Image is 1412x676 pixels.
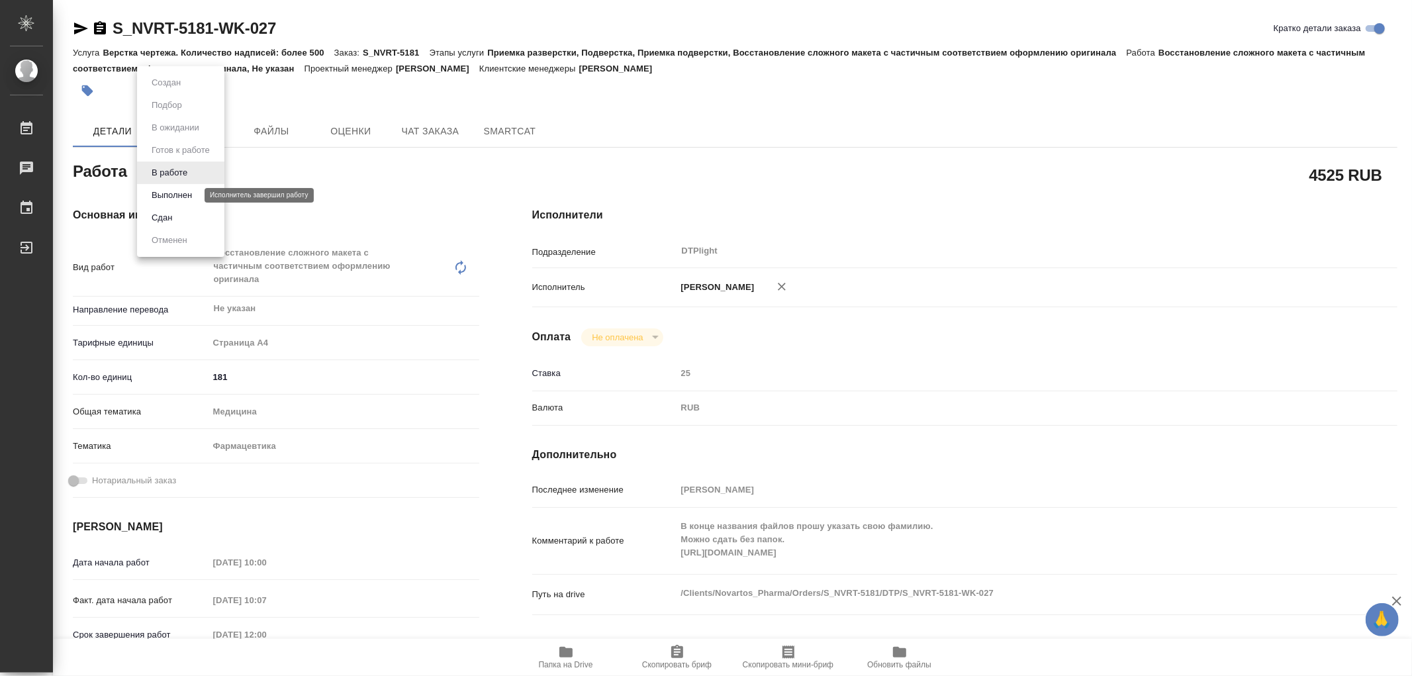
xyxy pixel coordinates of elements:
[148,166,191,180] button: В работе
[148,98,186,113] button: Подбор
[148,121,203,135] button: В ожидании
[148,211,176,225] button: Сдан
[148,75,185,90] button: Создан
[148,188,196,203] button: Выполнен
[148,233,191,248] button: Отменен
[148,143,214,158] button: Готов к работе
